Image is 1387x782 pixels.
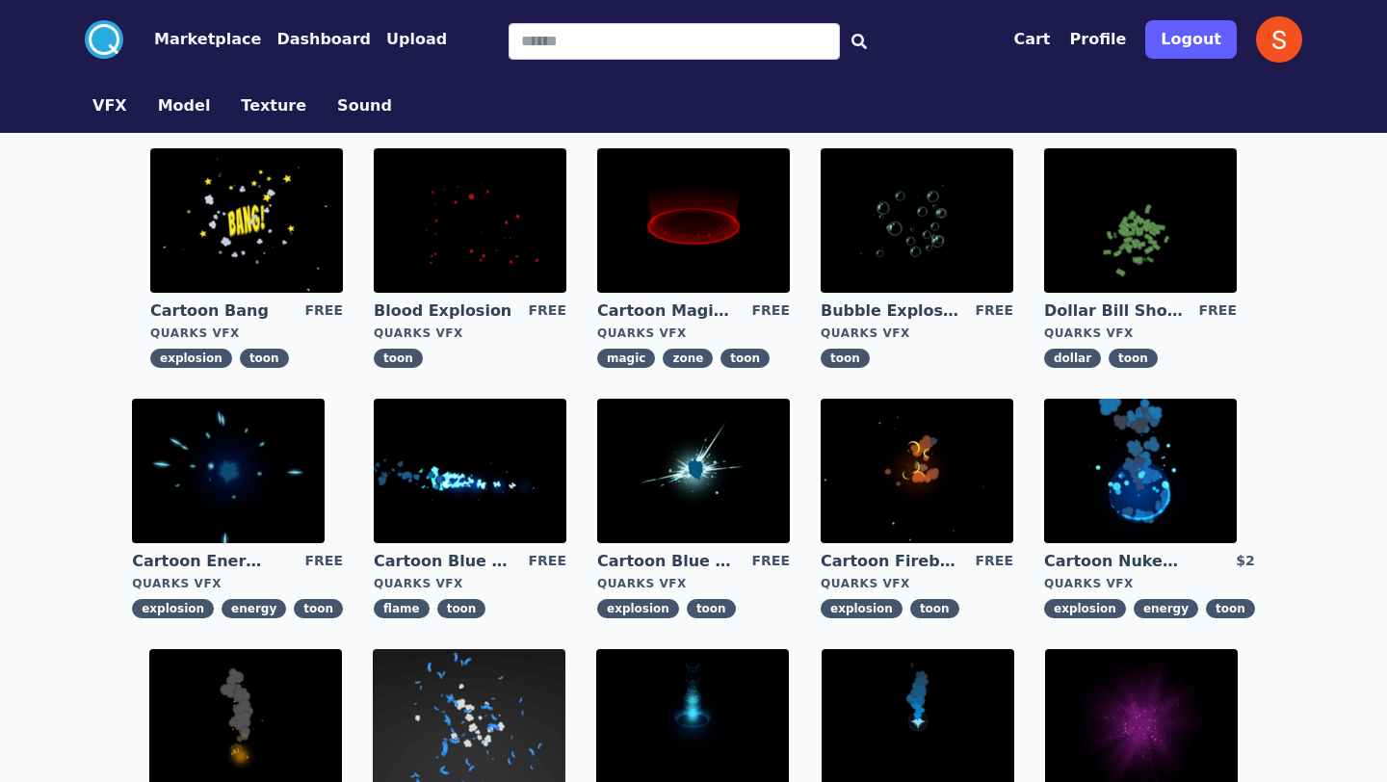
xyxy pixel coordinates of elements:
div: FREE [1199,300,1237,322]
div: FREE [305,300,343,322]
a: Cartoon Fireball Explosion [821,551,959,572]
a: Cartoon Magic Zone [597,300,736,322]
span: flame [374,599,430,618]
button: VFX [92,94,127,117]
a: Cartoon Bang [150,300,289,322]
div: FREE [529,551,566,572]
button: Cart [1013,28,1050,51]
a: Sound [322,94,407,117]
div: FREE [752,300,790,322]
span: toon [1109,349,1158,368]
div: Quarks VFX [821,326,1013,341]
img: imgAlt [1044,148,1237,293]
span: toon [910,599,959,618]
img: profile [1256,16,1302,63]
div: Quarks VFX [597,326,790,341]
span: explosion [821,599,903,618]
a: Model [143,94,226,117]
span: toon [720,349,770,368]
div: Quarks VFX [374,576,566,591]
button: Texture [241,94,306,117]
div: Quarks VFX [1044,326,1237,341]
a: Dollar Bill Shower [1044,300,1183,322]
button: Model [158,94,211,117]
button: Profile [1070,28,1127,51]
a: Cartoon Blue Flamethrower [374,551,512,572]
div: Quarks VFX [132,576,343,591]
span: magic [597,349,655,368]
a: Cartoon Energy Explosion [132,551,271,572]
input: Search [509,23,840,60]
span: energy [1134,599,1198,618]
img: imgAlt [1044,399,1237,543]
button: Marketplace [154,28,261,51]
img: imgAlt [150,148,343,293]
a: Cartoon Nuke Energy Explosion [1044,551,1183,572]
div: Quarks VFX [821,576,1013,591]
a: Cartoon Blue Gas Explosion [597,551,736,572]
span: toon [1206,599,1255,618]
span: toon [374,349,423,368]
span: explosion [597,599,679,618]
a: Marketplace [123,28,261,51]
img: imgAlt [132,399,325,543]
img: imgAlt [374,148,566,293]
a: Bubble Explosion [821,300,959,322]
span: explosion [132,599,214,618]
a: Upload [371,28,447,51]
img: imgAlt [374,399,566,543]
div: FREE [976,551,1013,572]
span: toon [687,599,736,618]
div: FREE [529,300,566,322]
a: Dashboard [261,28,371,51]
span: toon [821,349,870,368]
div: $2 [1236,551,1254,572]
span: dollar [1044,349,1101,368]
span: toon [240,349,289,368]
span: explosion [150,349,232,368]
div: Quarks VFX [597,576,790,591]
span: explosion [1044,599,1126,618]
div: FREE [976,300,1013,322]
span: toon [294,599,343,618]
button: Logout [1145,20,1237,59]
button: Dashboard [276,28,371,51]
img: imgAlt [821,148,1013,293]
img: imgAlt [821,399,1013,543]
a: VFX [77,94,143,117]
button: Sound [337,94,392,117]
div: FREE [752,551,790,572]
img: imgAlt [597,148,790,293]
div: FREE [305,551,343,572]
div: Quarks VFX [150,326,343,341]
a: Blood Explosion [374,300,512,322]
a: Logout [1145,13,1237,66]
span: energy [222,599,286,618]
a: Texture [225,94,322,117]
div: Quarks VFX [374,326,566,341]
span: toon [437,599,486,618]
button: Upload [386,28,447,51]
span: zone [663,349,713,368]
div: Quarks VFX [1044,576,1255,591]
img: imgAlt [597,399,790,543]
